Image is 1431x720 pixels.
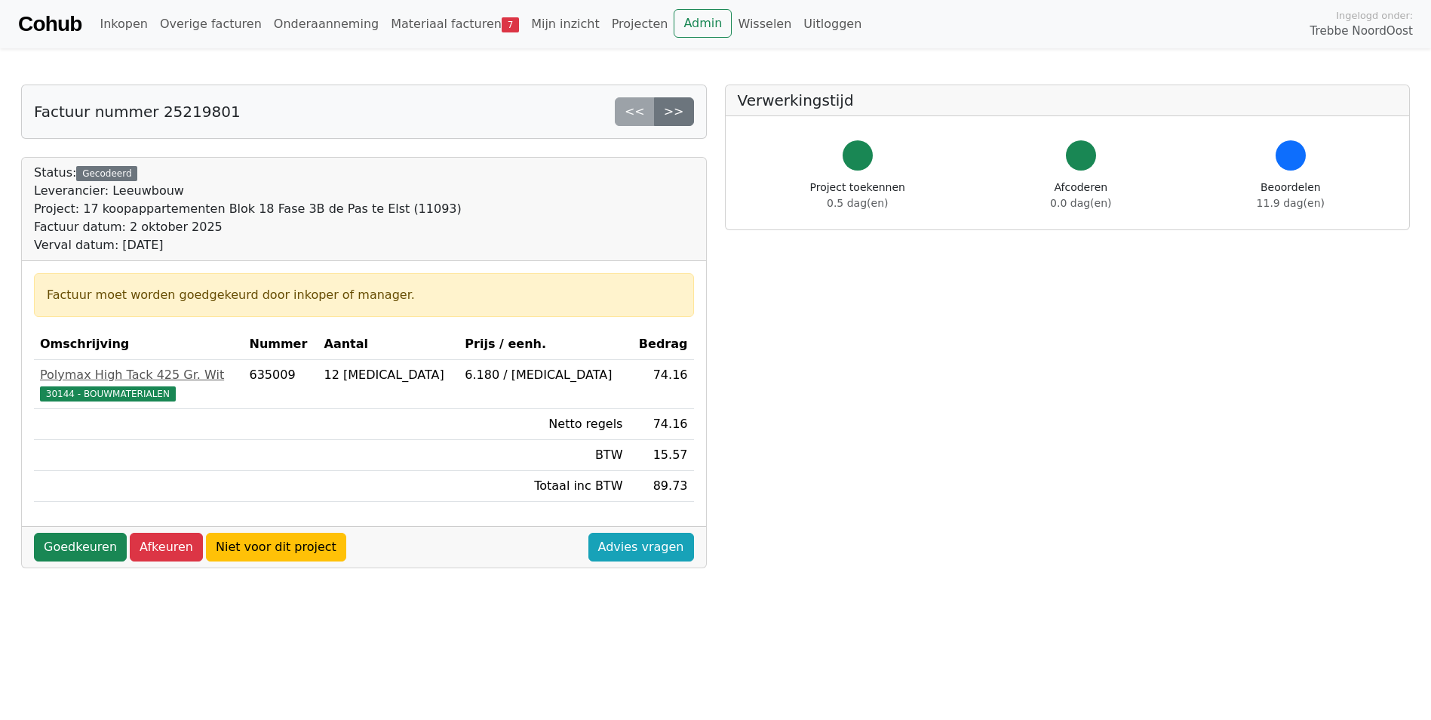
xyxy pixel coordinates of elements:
span: 0.0 dag(en) [1050,197,1111,209]
div: Afcoderen [1050,180,1111,211]
h5: Verwerkingstijd [738,91,1398,109]
th: Omschrijving [34,329,243,360]
div: Verval datum: [DATE] [34,236,462,254]
a: Goedkeuren [34,533,127,562]
a: Onderaanneming [268,9,385,39]
th: Nummer [243,329,318,360]
td: 15.57 [628,440,693,471]
span: Ingelogd onder: [1336,8,1413,23]
th: Prijs / eenh. [459,329,628,360]
div: Gecodeerd [76,166,137,181]
div: 6.180 / [MEDICAL_DATA] [465,366,622,384]
div: Factuur datum: 2 oktober 2025 [34,218,462,236]
a: Wisselen [732,9,797,39]
td: 635009 [243,360,318,409]
a: >> [654,97,694,126]
a: Admin [674,9,732,38]
h5: Factuur nummer 25219801 [34,103,241,121]
a: Cohub [18,6,81,42]
a: Materiaal facturen7 [385,9,525,39]
td: 74.16 [628,360,693,409]
th: Aantal [318,329,459,360]
div: Project: 17 koopappartementen Blok 18 Fase 3B de Pas te Elst (11093) [34,200,462,218]
td: 74.16 [628,409,693,440]
td: 89.73 [628,471,693,502]
a: Advies vragen [588,533,694,562]
span: Trebbe NoordOost [1310,23,1413,40]
div: Beoordelen [1257,180,1325,211]
a: Mijn inzicht [525,9,606,39]
div: Leverancier: Leeuwbouw [34,182,462,200]
a: Overige facturen [154,9,268,39]
span: 11.9 dag(en) [1257,197,1325,209]
span: 7 [502,17,519,32]
td: Netto regels [459,409,628,440]
div: Status: [34,164,462,254]
th: Bedrag [628,329,693,360]
td: BTW [459,440,628,471]
span: 30144 - BOUWMATERIALEN [40,386,176,402]
div: Factuur moet worden goedgekeurd door inkoper of manager. [47,286,681,304]
div: Project toekennen [810,180,905,211]
div: Polymax High Tack 425 Gr. Wit [40,366,237,384]
a: Projecten [606,9,674,39]
a: Uitloggen [797,9,868,39]
a: Inkopen [94,9,153,39]
a: Polymax High Tack 425 Gr. Wit30144 - BOUWMATERIALEN [40,366,237,402]
span: 0.5 dag(en) [827,197,888,209]
a: Niet voor dit project [206,533,346,562]
a: Afkeuren [130,533,203,562]
div: 12 [MEDICAL_DATA] [324,366,453,384]
td: Totaal inc BTW [459,471,628,502]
